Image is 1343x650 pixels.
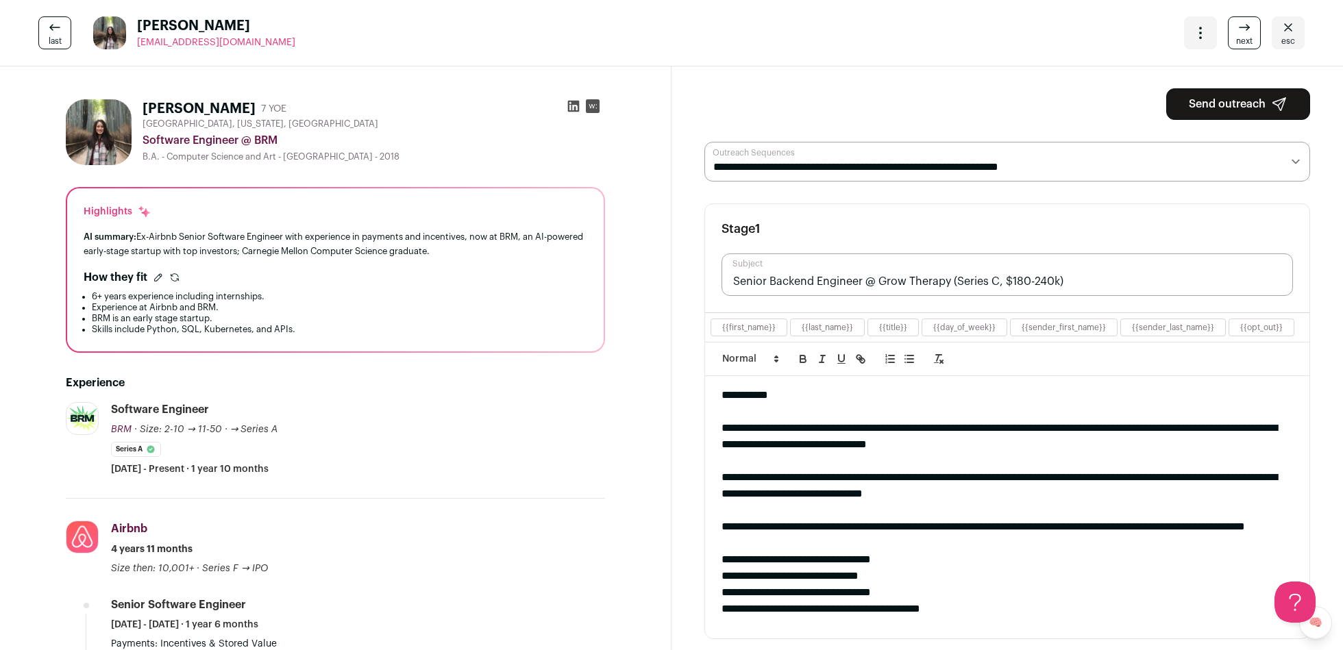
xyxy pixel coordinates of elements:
[1184,16,1217,49] button: Open dropdown
[1272,16,1305,49] a: Close
[84,229,587,258] div: Ex-Airbnb Senior Software Engineer with experience in payments and incentives, now at BRM, an AI-...
[93,16,126,49] img: 3e48cd1a2377f1ed4117b7c91d13cd6244af6d6eaa924d9ed8d4e5ad1f41719a.jpg
[66,521,98,553] img: 7ce577d4c60d86e6b0596865b4382bfa94f83f1f30dc48cf96374cf203c6e0db.jpg
[111,402,209,417] div: Software Engineer
[722,253,1293,296] input: Subject
[1132,322,1214,333] button: {{sender_last_name}}
[1274,582,1316,623] iframe: Help Scout Beacon - Open
[111,564,194,573] span: Size then: 10,001+
[92,324,587,335] li: Skills include Python, SQL, Kubernetes, and APIs.
[1228,16,1261,49] a: next
[143,99,256,118] h1: [PERSON_NAME]
[111,425,132,434] span: BRM
[143,118,378,129] span: [GEOGRAPHIC_DATA], [US_STATE], [GEOGRAPHIC_DATA]
[230,425,278,434] span: → Series A
[92,302,587,313] li: Experience at Airbnb and BRM.
[84,205,151,218] div: Highlights
[1281,36,1295,47] span: esc
[225,423,227,436] span: ·
[1022,322,1106,333] button: {{sender_first_name}}
[111,542,193,556] span: 4 years 11 months
[111,442,161,457] li: Series A
[92,313,587,324] li: BRM is an early stage startup.
[111,462,269,476] span: [DATE] - Present · 1 year 10 months
[134,425,222,434] span: · Size: 2-10 → 11-50
[1240,322,1283,333] button: {{opt_out}}
[722,322,776,333] button: {{first_name}}
[933,322,996,333] button: {{day_of_week}}
[143,132,605,149] div: Software Engineer @ BRM
[1236,36,1253,47] span: next
[137,38,295,47] span: [EMAIL_ADDRESS][DOMAIN_NAME]
[66,403,98,434] img: 4b20eb18bdc0aa5df75b820ac38dbfa5dcc0458992128a8f3c11128f0510fab3.svg
[49,36,62,47] span: last
[1166,88,1310,120] button: Send outreach
[92,291,587,302] li: 6+ years experience including internships.
[722,221,761,237] h3: Stage
[143,151,605,162] div: B.A. - Computer Science and Art - [GEOGRAPHIC_DATA] - 2018
[84,232,136,241] span: AI summary:
[137,16,295,36] span: [PERSON_NAME]
[755,223,761,235] span: 1
[202,564,268,573] span: Series F → IPO
[111,523,147,534] span: Airbnb
[802,322,853,333] button: {{last_name}}
[197,562,199,575] span: ·
[137,36,295,49] a: [EMAIL_ADDRESS][DOMAIN_NAME]
[38,16,71,49] a: last
[111,597,246,612] div: Senior Software Engineer
[84,269,147,286] h2: How they fit
[111,618,258,632] span: [DATE] - [DATE] · 1 year 6 months
[66,375,605,391] h2: Experience
[261,102,286,116] div: 7 YOE
[879,322,907,333] button: {{title}}
[1299,606,1332,639] a: 🧠
[66,99,132,165] img: 3e48cd1a2377f1ed4117b7c91d13cd6244af6d6eaa924d9ed8d4e5ad1f41719a.jpg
